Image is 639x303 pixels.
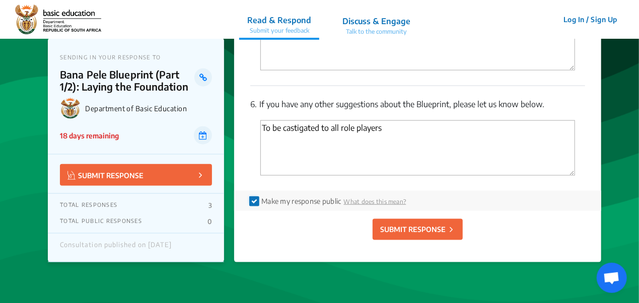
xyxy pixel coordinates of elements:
[60,164,212,186] button: SUBMIT RESPONSE
[260,15,575,70] textarea: 'Type your answer here.' | translate
[247,26,311,35] p: Submit your feedback
[60,130,119,141] p: 18 days remaining
[15,5,101,35] img: r3bhv9o7vttlwasn7lg2llmba4yf
[85,104,212,113] p: Department of Basic Education
[250,98,585,110] p: If you have any other suggestions about the Blueprint, please let us know below.
[261,197,341,205] label: Make my response public
[60,98,81,119] img: Department of Basic Education logo
[344,198,406,205] span: What does this mean?
[208,201,212,209] p: 3
[597,263,627,293] div: Open chat
[67,169,144,181] p: SUBMIT RESPONSE
[60,54,212,60] p: SENDING IN YOUR RESPONSE TO
[380,224,446,235] p: SUBMIT RESPONSE
[67,171,76,180] img: Vector.jpg
[342,27,410,36] p: Talk to the community
[60,68,194,93] p: Bana Pele Blueprint (Part 1/2): Laying the Foundation
[60,217,142,225] p: TOTAL PUBLIC RESPONSES
[207,217,212,225] p: 0
[342,15,410,27] p: Discuss & Engage
[250,99,257,109] span: 6.
[373,219,463,240] button: SUBMIT RESPONSE
[247,14,311,26] p: Read & Respond
[60,241,172,254] div: Consultation published on [DATE]
[557,12,624,27] button: Log In / Sign Up
[60,201,117,209] p: TOTAL RESPONSES
[260,120,575,176] textarea: 'Type your answer here.' | translate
